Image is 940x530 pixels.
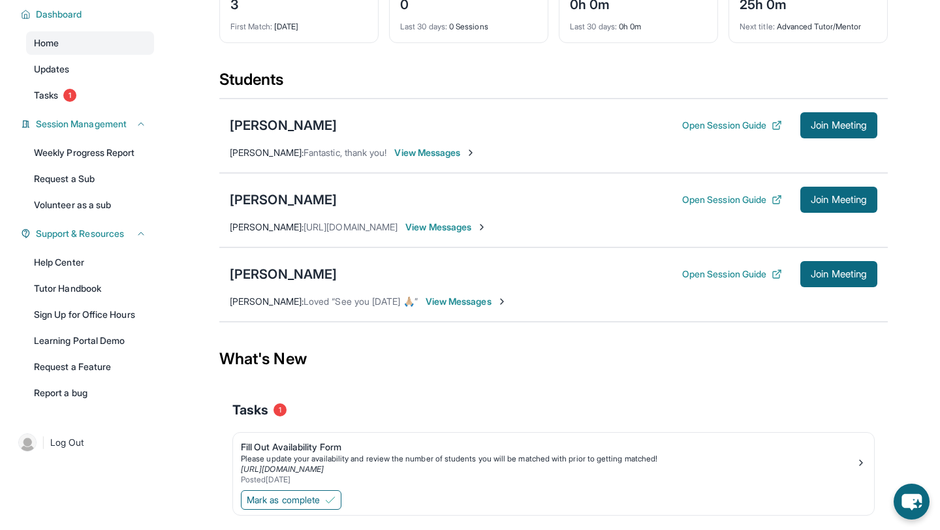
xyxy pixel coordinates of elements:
[31,117,146,131] button: Session Management
[400,22,447,31] span: Last 30 days :
[26,277,154,300] a: Tutor Handbook
[477,222,487,232] img: Chevron-Right
[682,193,782,206] button: Open Session Guide
[241,490,341,510] button: Mark as complete
[405,221,487,234] span: View Messages
[42,435,45,450] span: |
[740,14,877,32] div: Advanced Tutor/Mentor
[304,221,398,232] span: [URL][DOMAIN_NAME]
[50,436,84,449] span: Log Out
[325,495,336,505] img: Mark as complete
[18,433,37,452] img: user-img
[230,296,304,307] span: [PERSON_NAME] :
[497,296,507,307] img: Chevron-Right
[26,381,154,405] a: Report a bug
[400,14,537,32] div: 0 Sessions
[13,428,154,457] a: |Log Out
[740,22,775,31] span: Next title :
[36,8,82,21] span: Dashboard
[230,265,337,283] div: [PERSON_NAME]
[26,31,154,55] a: Home
[233,433,874,488] a: Fill Out Availability FormPlease update your availability and review the number of students you w...
[31,8,146,21] button: Dashboard
[26,141,154,164] a: Weekly Progress Report
[800,187,877,213] button: Join Meeting
[219,330,888,388] div: What's New
[304,147,386,158] span: Fantastic, thank you!
[230,191,337,209] div: [PERSON_NAME]
[274,403,287,416] span: 1
[241,475,856,485] div: Posted [DATE]
[31,227,146,240] button: Support & Resources
[230,221,304,232] span: [PERSON_NAME] :
[304,296,418,307] span: Loved “See you [DATE] 🙏🏼”
[63,89,76,102] span: 1
[800,261,877,287] button: Join Meeting
[394,146,476,159] span: View Messages
[247,493,320,507] span: Mark as complete
[26,167,154,191] a: Request a Sub
[682,268,782,281] button: Open Session Guide
[570,22,617,31] span: Last 30 days :
[241,454,856,464] div: Please update your availability and review the number of students you will be matched with prior ...
[465,148,476,158] img: Chevron-Right
[34,37,59,50] span: Home
[570,14,707,32] div: 0h 0m
[426,295,507,308] span: View Messages
[682,119,782,132] button: Open Session Guide
[811,121,867,129] span: Join Meeting
[36,117,127,131] span: Session Management
[34,63,70,76] span: Updates
[230,22,272,31] span: First Match :
[26,355,154,379] a: Request a Feature
[26,57,154,81] a: Updates
[26,84,154,107] a: Tasks1
[811,270,867,278] span: Join Meeting
[232,401,268,419] span: Tasks
[894,484,930,520] button: chat-button
[26,251,154,274] a: Help Center
[36,227,124,240] span: Support & Resources
[26,329,154,352] a: Learning Portal Demo
[34,89,58,102] span: Tasks
[811,196,867,204] span: Join Meeting
[230,147,304,158] span: [PERSON_NAME] :
[26,193,154,217] a: Volunteer as a sub
[219,69,888,98] div: Students
[800,112,877,138] button: Join Meeting
[230,14,368,32] div: [DATE]
[26,303,154,326] a: Sign Up for Office Hours
[230,116,337,134] div: [PERSON_NAME]
[241,441,856,454] div: Fill Out Availability Form
[241,464,324,474] a: [URL][DOMAIN_NAME]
